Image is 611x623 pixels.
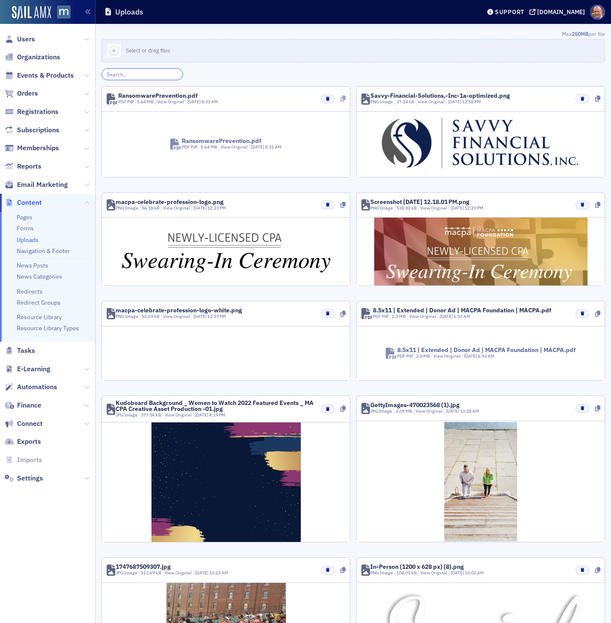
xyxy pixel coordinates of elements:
span: 10:02 AM [465,570,484,576]
div: In-Person (1200 x 628 px) (8).png [370,564,464,570]
a: Orders [5,89,38,98]
img: SailAMX [57,6,70,19]
span: 12:58 PM [462,99,481,105]
a: Forms [17,224,34,232]
div: 52.03 kB [140,313,160,320]
a: Users [5,35,35,44]
div: PDF Pdf [182,144,197,151]
div: 1747687509307.jpg [116,564,171,570]
input: Search… [102,68,183,80]
a: Redirects [17,288,43,295]
a: View Original [221,144,247,150]
span: 4:19 PM [209,412,225,418]
a: Resource Library [17,313,62,321]
a: View Homepage [51,6,70,20]
h1: Uploads [115,7,143,17]
span: Automations [17,382,57,392]
span: Imports [17,455,42,465]
div: [DOMAIN_NAME] [537,8,585,16]
img: SailAMX [12,6,51,20]
div: 538.82 kB [395,205,417,212]
span: 6:53 AM [478,353,495,359]
span: Settings [17,474,43,483]
div: 5.64 MB [199,144,218,151]
span: Users [17,35,35,44]
span: Organizations [17,52,60,62]
a: Exports [5,437,41,446]
div: Savvy-Financial-Solutions,-Inc-1a-optimized.png [370,93,510,99]
span: Memberships [17,143,59,153]
a: View Original [163,313,190,319]
span: 10:23 AM [209,570,228,576]
span: Select or drag files [126,47,170,54]
span: [DATE] [195,412,209,418]
div: JPG Image [116,570,137,576]
span: [DATE] [448,99,462,105]
span: [DATE] [439,313,454,319]
div: 377.56 kB [139,412,162,419]
a: Connect [5,419,43,428]
div: 37.24 kB [395,99,415,105]
span: [DATE] [187,99,201,105]
span: Subscriptions [17,125,59,135]
a: Redirect Groups [17,299,61,306]
span: Email Marketing [17,180,68,189]
div: 3.09 MB [394,408,413,415]
a: Email Marketing [5,180,68,189]
a: Automations [5,382,57,392]
a: Finance [5,401,41,410]
a: View Original [416,408,442,414]
a: View Original [165,570,192,576]
div: PDF Pdf [373,313,388,320]
a: Navigation & Footer [17,247,70,255]
span: 12:20 PM [465,205,483,211]
span: 12:23 PM [207,205,226,211]
a: View Original [420,570,447,576]
div: PDF Pdf [118,99,134,105]
span: [DATE] [195,570,209,576]
a: View Original [434,353,460,359]
div: PNG Image [370,99,393,105]
a: Reports [5,162,41,171]
span: Connect [17,419,43,428]
div: 5.64 MB [135,99,154,105]
span: Reports [17,162,41,171]
span: Profile [590,5,605,20]
a: Settings [5,474,43,483]
div: macpa-celebrate-profession-logo.png [116,199,224,205]
div: Kudoboard Background _ Women to Watch 2022 Featured Events _ MACPA Creative Asset Production -01.jpg [116,400,315,412]
a: Pages [17,213,32,221]
div: 2.8 MB [390,313,406,320]
div: GettyImages-470023568 (1).jpg [370,402,460,408]
div: JPG Image [370,408,392,415]
span: Tasks [17,346,35,355]
a: E-Learning [5,364,50,374]
span: [DATE] [451,570,465,576]
a: Content [5,198,42,207]
a: News Posts [17,262,48,269]
a: Registrations [5,107,58,116]
a: View Original [157,99,184,105]
span: 250MB [572,30,588,37]
span: Content [17,198,42,207]
div: macpa-celebrate-profession-logo-white.png [116,307,242,313]
div: PNG Image [116,313,138,320]
a: Resource Library Types [17,324,79,332]
span: [DATE] [251,144,265,150]
span: [DATE] [193,205,207,211]
div: Screenshot [DATE] 12.18.01 PM.png [370,199,469,205]
a: Uploads [17,236,38,244]
div: JPG Image [116,412,137,419]
div: 8.5x11 | Extended | Donor Ad | MACPA Foundation | MACPA.pdf [397,347,576,353]
span: 12:19 PM [207,313,226,319]
div: RansomwarePrevention.pdf [182,138,261,144]
a: View Original [409,313,436,319]
div: PDF Pdf [397,353,413,360]
div: RansomwarePrevention.pdf [118,93,198,99]
span: 8:31 AM [265,144,282,150]
a: Organizations [5,52,60,62]
span: Events & Products [17,71,74,80]
div: 108.01 kB [395,570,417,576]
a: View Original [420,205,447,211]
div: 313.69 kB [139,570,162,576]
